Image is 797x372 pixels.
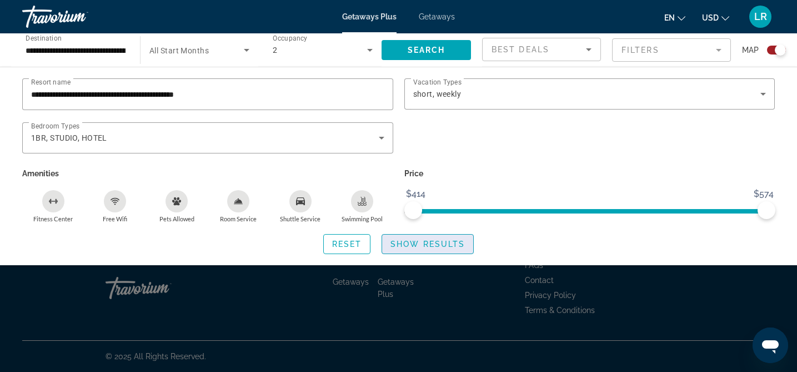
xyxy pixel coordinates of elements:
[664,9,685,26] button: Change language
[332,240,362,249] span: Reset
[754,11,767,22] span: LR
[22,190,84,223] button: Fitness Center
[342,215,383,222] span: Swimming Pool
[492,45,549,54] span: Best Deals
[342,12,397,21] a: Getaways Plus
[220,215,257,222] span: Room Service
[492,43,592,56] mat-select: Sort by
[22,166,393,181] p: Amenities
[413,78,462,86] span: Vacation Types
[408,46,445,54] span: Search
[323,234,371,254] button: Reset
[404,186,427,202] span: $414
[746,5,775,28] button: User Menu
[273,34,308,42] span: Occupancy
[702,13,719,22] span: USD
[404,201,422,219] span: ngx-slider
[208,190,269,223] button: Room Service
[390,240,465,249] span: Show Results
[702,9,729,26] button: Change currency
[382,234,474,254] button: Show Results
[26,34,62,42] span: Destination
[404,166,775,181] p: Price
[280,215,320,222] span: Shuttle Service
[413,90,462,98] span: short, weekly
[31,78,71,86] span: Resort name
[753,328,788,363] iframe: Button to launch messaging window
[103,215,127,222] span: Free Wifi
[146,190,208,223] button: Pets Allowed
[22,2,133,31] a: Travorium
[612,38,731,62] button: Filter
[31,133,107,142] span: 1BR, STUDIO, HOTEL
[664,13,675,22] span: en
[273,46,277,54] span: 2
[269,190,331,223] button: Shuttle Service
[758,201,775,219] span: ngx-slider-max
[742,42,759,58] span: Map
[149,46,209,55] span: All Start Months
[752,186,775,202] span: $574
[404,209,775,211] ngx-slider: ngx-slider
[331,190,393,223] button: Swimming Pool
[84,190,146,223] button: Free Wifi
[382,40,471,60] button: Search
[419,12,455,21] a: Getaways
[33,215,73,222] span: Fitness Center
[31,122,79,130] span: Bedroom Types
[159,215,194,222] span: Pets Allowed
